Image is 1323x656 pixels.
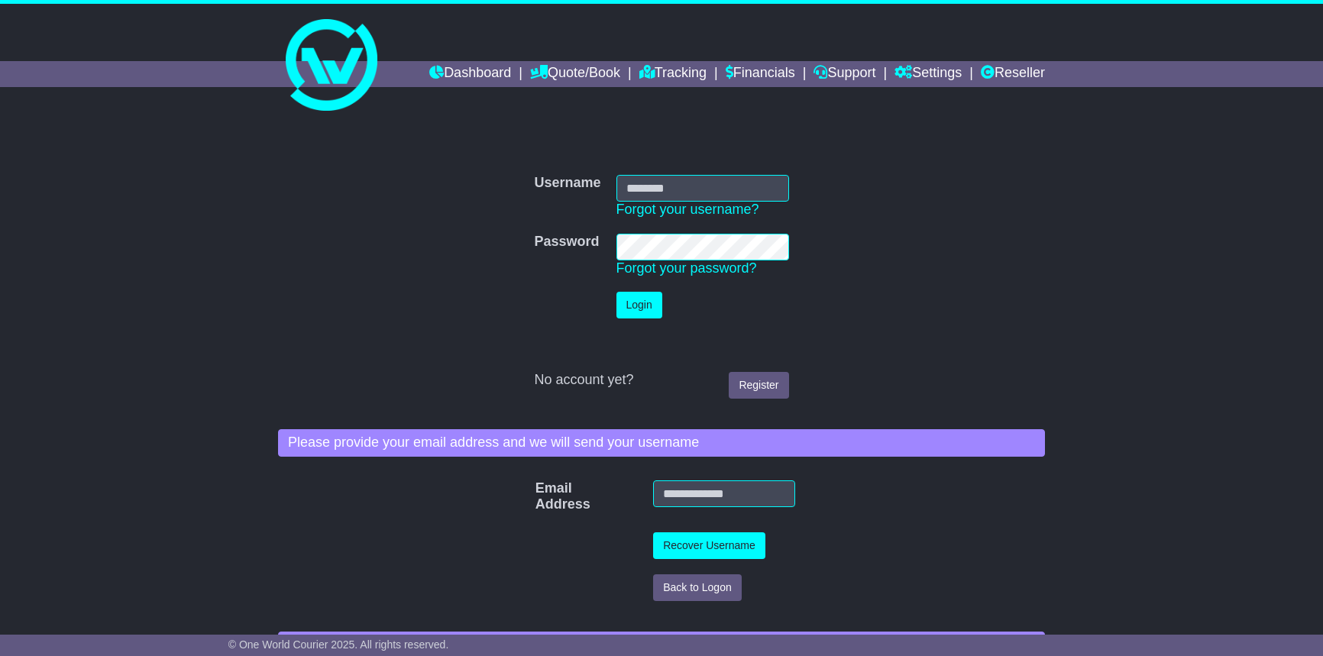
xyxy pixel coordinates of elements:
[278,429,1045,457] div: Please provide your email address and we will send your username
[729,372,788,399] a: Register
[534,175,600,192] label: Username
[534,234,599,250] label: Password
[429,61,511,87] a: Dashboard
[653,532,765,559] button: Recover Username
[616,260,757,276] a: Forgot your password?
[528,480,555,513] label: Email Address
[616,202,759,217] a: Forgot your username?
[228,638,449,651] span: © One World Courier 2025. All rights reserved.
[814,61,875,87] a: Support
[616,292,662,318] button: Login
[981,61,1045,87] a: Reseller
[534,372,788,389] div: No account yet?
[653,574,742,601] button: Back to Logon
[894,61,962,87] a: Settings
[639,61,707,87] a: Tracking
[530,61,620,87] a: Quote/Book
[726,61,795,87] a: Financials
